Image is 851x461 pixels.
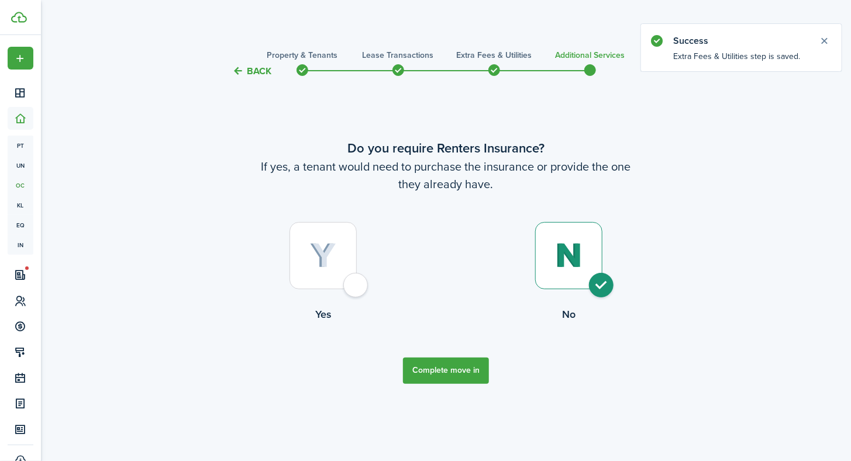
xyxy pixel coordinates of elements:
button: Open menu [8,47,33,70]
h3: Lease Transactions [363,49,434,61]
a: pt [8,136,33,155]
a: kl [8,195,33,215]
a: un [8,155,33,175]
wizard-step-header-title: Do you require Renters Insurance? [201,138,692,158]
notify-title: Success [673,34,808,48]
img: TenantCloud [11,12,27,23]
button: Close notify [816,33,833,49]
wizard-step-header-description: If yes, a tenant would need to purchase the insurance or provide the one they already have. [201,158,692,193]
button: Back [233,65,272,77]
img: No (selected) [555,243,583,268]
notify-body: Extra Fees & Utilities step is saved. [641,50,842,71]
a: in [8,235,33,255]
control-radio-card-title: No [446,307,692,322]
h3: Extra fees & Utilities [456,49,532,61]
a: oc [8,175,33,195]
button: Complete move in [403,358,489,384]
control-radio-card-title: Yes [201,307,446,322]
h3: Property & Tenants [267,49,337,61]
img: Yes [310,243,336,269]
a: eq [8,215,33,235]
h3: Additional Services [555,49,625,61]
